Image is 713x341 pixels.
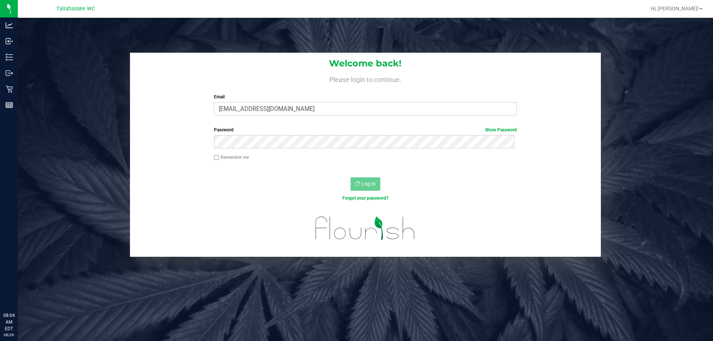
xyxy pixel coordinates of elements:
[56,6,95,12] span: Tallahassee WC
[342,196,388,201] a: Forgot your password?
[6,37,13,45] inline-svg: Inbound
[485,127,517,132] a: Show Password
[3,312,14,332] p: 08:04 AM EDT
[3,332,14,338] p: 08/26
[351,177,380,191] button: Log In
[6,69,13,77] inline-svg: Outbound
[214,154,249,161] label: Remember me
[306,209,424,247] img: flourish_logo.svg
[214,127,234,132] span: Password
[130,74,601,83] h4: Please login to continue.
[6,53,13,61] inline-svg: Inventory
[6,101,13,109] inline-svg: Reports
[6,22,13,29] inline-svg: Analytics
[214,155,219,160] input: Remember me
[130,59,601,68] h1: Welcome back!
[214,94,517,100] label: Email
[651,6,699,12] span: Hi, [PERSON_NAME]!
[6,85,13,93] inline-svg: Retail
[361,181,376,187] span: Log In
